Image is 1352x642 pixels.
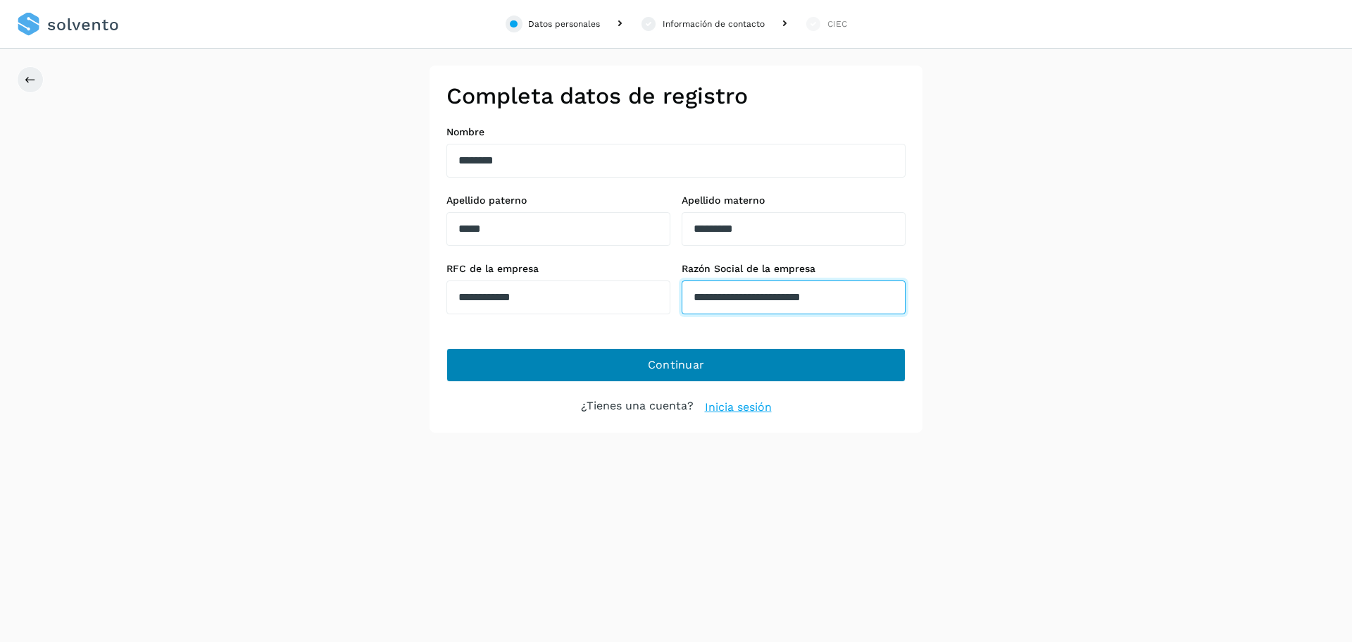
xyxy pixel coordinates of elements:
div: Datos personales [528,18,600,30]
label: Apellido paterno [446,195,670,206]
label: Apellido materno [682,195,906,206]
span: Continuar [648,357,705,373]
div: CIEC [827,18,847,30]
h2: Completa datos de registro [446,82,906,109]
label: Nombre [446,126,906,138]
p: ¿Tienes una cuenta? [581,399,694,416]
div: Información de contacto [663,18,765,30]
label: Razón Social de la empresa [682,263,906,275]
a: Inicia sesión [705,399,772,416]
button: Continuar [446,348,906,382]
label: RFC de la empresa [446,263,670,275]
